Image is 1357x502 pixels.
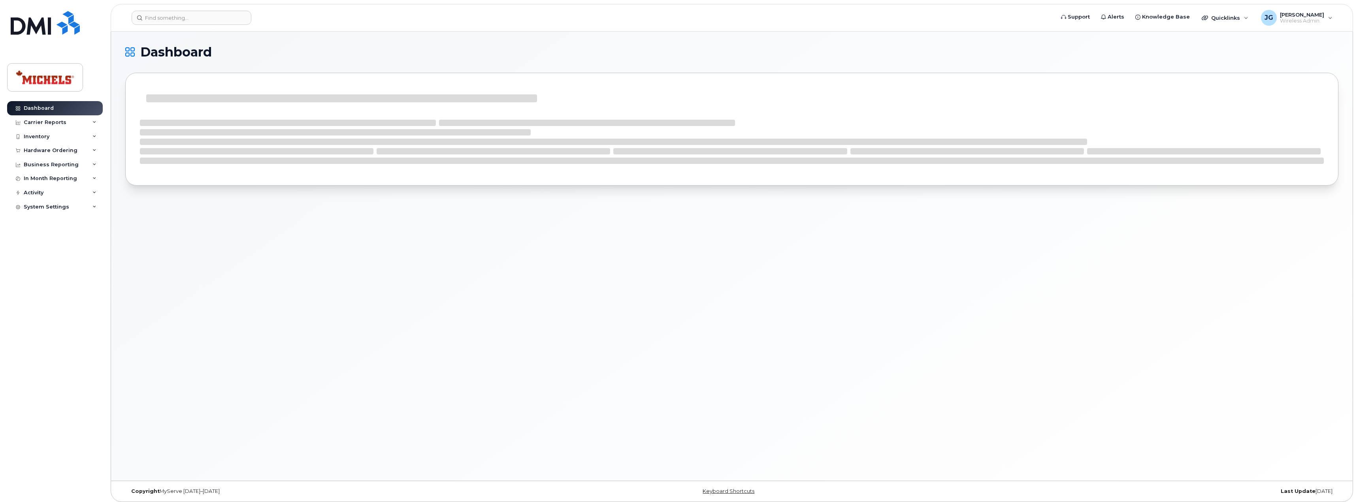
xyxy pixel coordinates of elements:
[131,488,160,494] strong: Copyright
[140,46,212,58] span: Dashboard
[934,488,1338,494] div: [DATE]
[125,488,530,494] div: MyServe [DATE]–[DATE]
[703,488,754,494] a: Keyboard Shortcuts
[1281,488,1316,494] strong: Last Update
